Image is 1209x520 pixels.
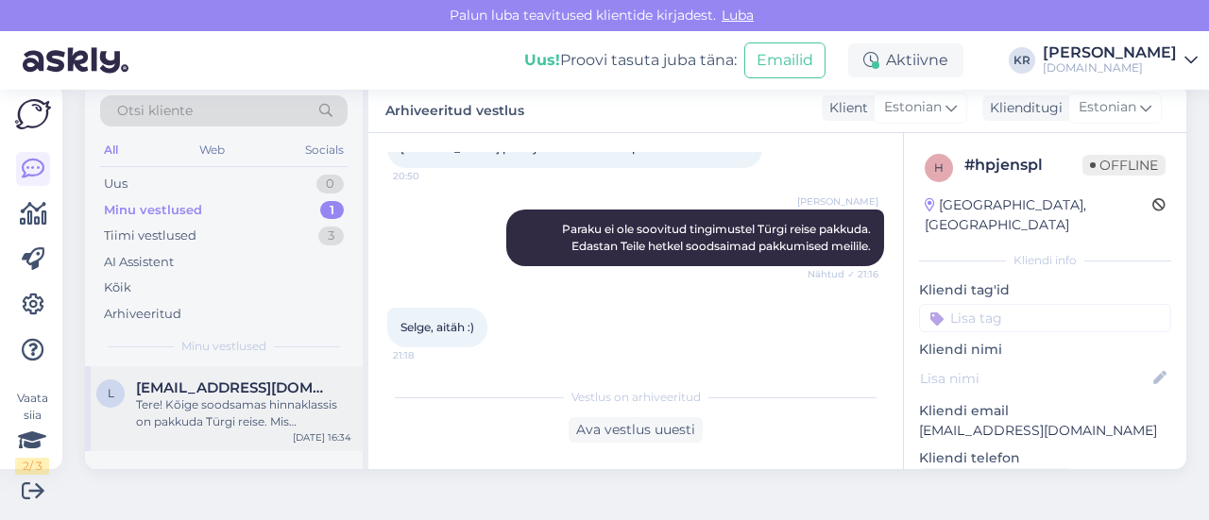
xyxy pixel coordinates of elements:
div: Minu vestlused [104,201,202,220]
div: AI Assistent [104,253,174,272]
span: Minu vestlused [181,338,266,355]
span: leelo.jarv@gmail.com [136,379,332,396]
div: Ava vestlus uuesti [569,417,703,443]
span: h [934,160,944,175]
div: 0 [316,175,344,193]
div: [DATE] 16:34 [293,430,351,445]
button: Emailid [744,42,826,78]
a: [PERSON_NAME][DOMAIN_NAME] [1043,45,1198,75]
span: Selge, aitäh :) [400,320,474,334]
div: Kõik [104,278,131,297]
div: # hpjenspl [964,154,1082,176]
input: Lisa nimi [920,368,1149,389]
span: Otsi kliente [117,101,193,121]
span: Estonian [1079,97,1136,118]
span: Paraku ei ole soovitud tingimustel Türgi reise pakkuda. Edastan Teile hetkel soodsaimad pakkumise... [562,222,874,253]
div: 3 [318,226,344,245]
p: Kliendi telefon [919,448,1171,468]
span: [PERSON_NAME] [797,194,878,209]
div: Klient [822,98,868,118]
p: Kliendi email [919,401,1171,421]
span: Estonian [884,97,942,118]
span: Offline [1082,155,1166,176]
div: Klienditugi [982,98,1063,118]
div: Proovi tasuta juba täna: [524,49,737,72]
span: 20:50 [393,169,464,183]
div: Arhiveeritud [104,305,181,324]
div: 2 / 3 [15,458,49,475]
div: Web [196,138,229,162]
p: Kliendi nimi [919,340,1171,360]
b: Uus! [524,51,560,69]
div: 1 [320,201,344,220]
div: All [100,138,122,162]
span: 21:18 [393,348,464,362]
div: [PERSON_NAME] [1043,45,1177,60]
div: Uus [104,175,128,193]
span: l [108,386,114,400]
div: Küsi telefoninumbrit [919,468,1071,494]
div: Tere! Kõige soodsamas hinnaklassis on pakkuda Türgi reise. Mis kuupäevadel Teile täpsemalt sobiks... [136,396,351,430]
p: [EMAIL_ADDRESS][DOMAIN_NAME] [919,421,1171,441]
span: Luba [716,7,759,24]
div: [GEOGRAPHIC_DATA], [GEOGRAPHIC_DATA] [925,195,1152,235]
p: Kliendi tag'id [919,280,1171,300]
span: Nähtud ✓ 21:16 [808,267,878,281]
div: Socials [301,138,348,162]
div: Aktiivne [848,43,963,77]
div: Vaata siia [15,390,49,475]
span: Vestlus on arhiveeritud [571,389,701,406]
div: Tiimi vestlused [104,226,196,245]
input: Lisa tag [919,304,1171,332]
label: Arhiveeritud vestlus [385,95,524,121]
div: Kliendi info [919,252,1171,269]
img: Askly Logo [15,99,51,129]
div: [DOMAIN_NAME] [1043,60,1177,75]
div: KR [1009,47,1035,74]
